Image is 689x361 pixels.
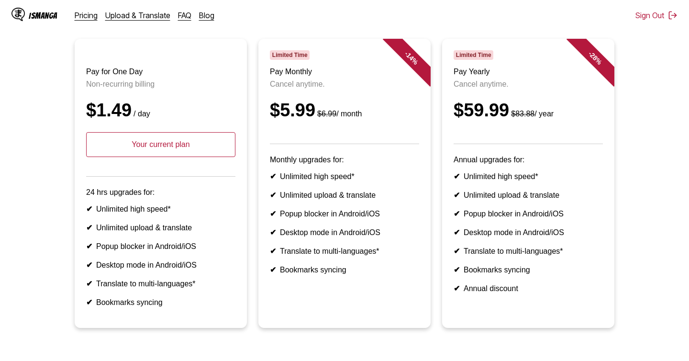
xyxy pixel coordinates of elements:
s: $6.99 [317,110,336,118]
div: $59.99 [454,100,603,121]
li: Unlimited upload & translate [454,191,603,200]
p: Monthly upgrades for: [270,156,419,164]
div: - 14 % [383,29,440,87]
b: ✔ [86,242,92,250]
div: $1.49 [86,100,235,121]
img: Sign out [668,11,678,20]
a: FAQ [178,11,191,20]
b: ✔ [86,298,92,306]
s: $83.88 [511,110,534,118]
li: Unlimited upload & translate [270,191,419,200]
b: ✔ [454,228,460,237]
p: Non-recurring billing [86,80,235,89]
b: ✔ [454,284,460,293]
div: - 28 % [567,29,624,87]
b: ✔ [270,172,276,180]
b: ✔ [86,280,92,288]
p: Cancel anytime. [454,80,603,89]
li: Translate to multi-languages* [86,279,235,288]
b: ✔ [454,247,460,255]
li: Bookmarks syncing [86,298,235,307]
p: Your current plan [86,132,235,157]
b: ✔ [86,205,92,213]
b: ✔ [454,266,460,274]
a: IsManga LogoIsManga [11,8,75,23]
h3: Pay Monthly [270,68,419,76]
div: IsManga [29,11,57,20]
b: ✔ [270,266,276,274]
a: Pricing [75,11,98,20]
li: Desktop mode in Android/iOS [270,228,419,237]
li: Unlimited high speed* [270,172,419,181]
li: Unlimited high speed* [454,172,603,181]
p: 24 hrs upgrades for: [86,188,235,197]
button: Sign Out [635,11,678,20]
b: ✔ [86,224,92,232]
li: Bookmarks syncing [454,265,603,274]
li: Popup blocker in Android/iOS [270,209,419,218]
small: / day [132,110,150,118]
h3: Pay for One Day [86,68,235,76]
img: IsManga Logo [11,8,25,21]
li: Popup blocker in Android/iOS [86,242,235,251]
li: Annual discount [454,284,603,293]
a: Blog [199,11,214,20]
p: Cancel anytime. [270,80,419,89]
small: / month [315,110,362,118]
li: Desktop mode in Android/iOS [86,260,235,270]
p: Annual upgrades for: [454,156,603,164]
li: Translate to multi-languages* [270,247,419,256]
span: Limited Time [454,50,493,60]
li: Popup blocker in Android/iOS [454,209,603,218]
li: Desktop mode in Android/iOS [454,228,603,237]
div: $5.99 [270,100,419,121]
b: ✔ [270,228,276,237]
li: Unlimited high speed* [86,204,235,214]
span: Limited Time [270,50,310,60]
b: ✔ [454,172,460,180]
b: ✔ [454,191,460,199]
a: Upload & Translate [105,11,170,20]
small: / year [509,110,554,118]
b: ✔ [270,247,276,255]
li: Translate to multi-languages* [454,247,603,256]
b: ✔ [86,261,92,269]
b: ✔ [270,210,276,218]
b: ✔ [270,191,276,199]
li: Bookmarks syncing [270,265,419,274]
h3: Pay Yearly [454,68,603,76]
li: Unlimited upload & translate [86,223,235,232]
b: ✔ [454,210,460,218]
